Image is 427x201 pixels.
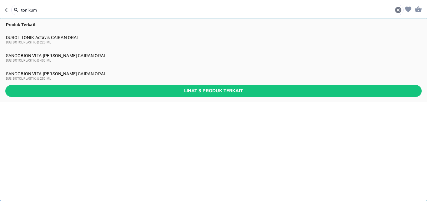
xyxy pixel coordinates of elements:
[20,7,394,13] input: Cari 4000+ produk di sini
[6,59,51,62] span: DUS, BOTOL PLASTIK @ 400 ML
[0,18,427,31] div: Produk Terkait
[6,41,51,44] span: DUS, BOTOL PLASTIK @ 225 ML
[10,87,417,95] span: Lihat 3 produk terkait
[5,85,422,97] button: Lihat 3 produk terkait
[6,77,51,80] span: DUS, BOTOL PLASTIK @ 250 ML
[6,35,421,45] div: DUROL TONIK Actavis CAIRAN ORAL
[6,53,421,63] div: SANGOBION VITA-[PERSON_NAME] CAIRAN ORAL
[6,71,421,81] div: SANGOBION VITA-[PERSON_NAME] CAIRAN ORAL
